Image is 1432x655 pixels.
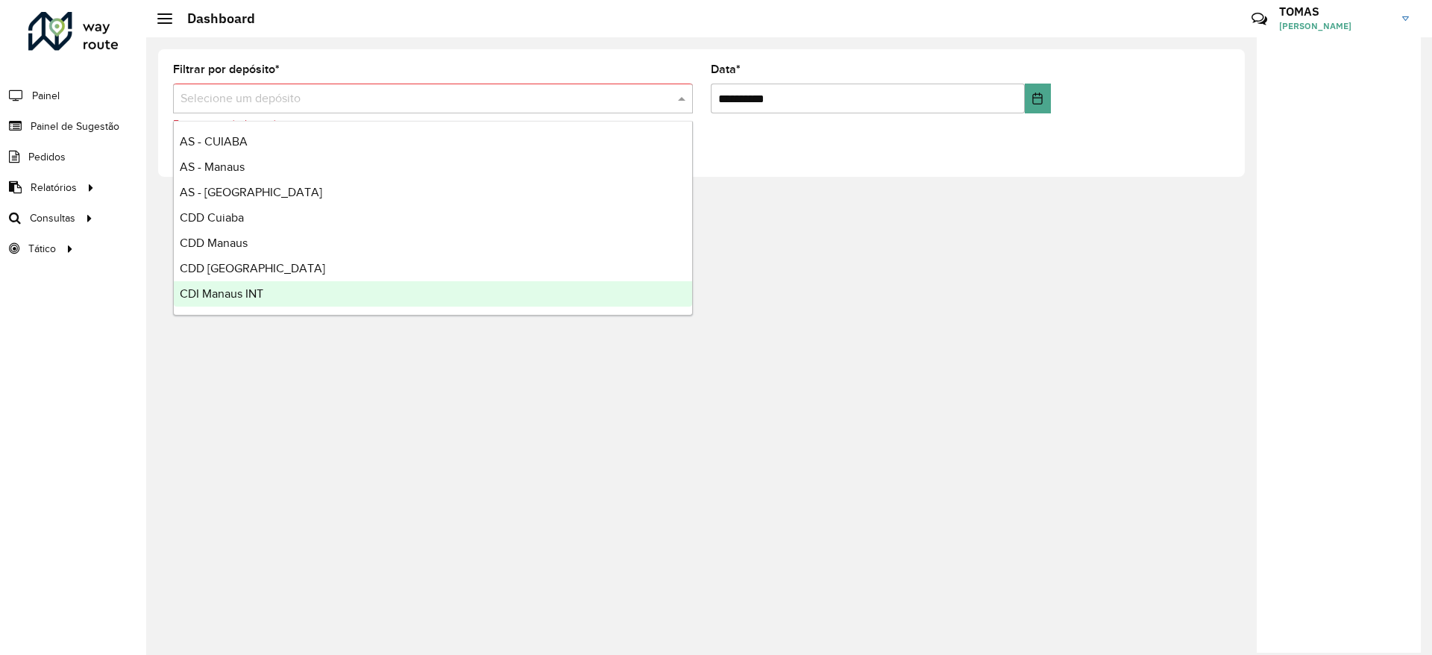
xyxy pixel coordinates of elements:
[28,149,66,165] span: Pedidos
[173,119,289,130] formly-validation-message: Este campo é obrigatório
[1025,84,1051,113] button: Choose Date
[180,262,325,275] span: CDD [GEOGRAPHIC_DATA]
[173,60,280,78] label: Filtrar por depósito
[180,186,322,198] span: AS - [GEOGRAPHIC_DATA]
[31,119,119,134] span: Painel de Sugestão
[180,287,263,300] span: CDI Manaus INT
[28,241,56,257] span: Tático
[180,160,245,173] span: AS - Manaus
[31,180,77,195] span: Relatórios
[180,236,248,249] span: CDD Manaus
[711,60,741,78] label: Data
[1279,4,1391,19] h3: TOMAS
[180,135,248,148] span: AS - CUIABA
[173,121,693,316] ng-dropdown-panel: Options list
[1279,19,1391,33] span: [PERSON_NAME]
[180,211,244,224] span: CDD Cuiaba
[32,88,60,104] span: Painel
[30,210,75,226] span: Consultas
[172,10,255,27] h2: Dashboard
[1243,3,1275,35] a: Contato Rápido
